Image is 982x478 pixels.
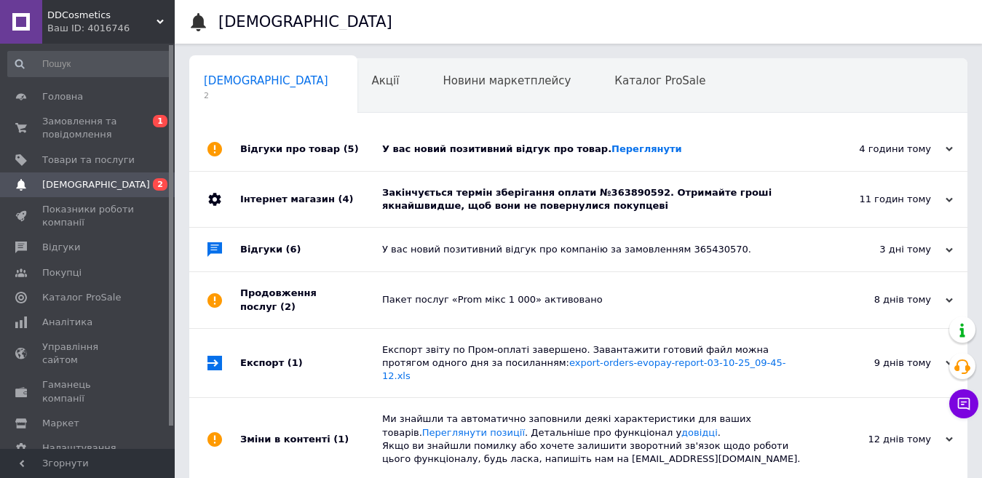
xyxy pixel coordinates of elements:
[422,427,525,438] a: Переглянути позиції
[382,243,807,256] div: У вас новий позитивний відгук про компанію за замовленням 365430570.
[204,90,328,101] span: 2
[338,194,353,204] span: (4)
[280,301,296,312] span: (2)
[47,22,175,35] div: Ваш ID: 4016746
[382,143,807,156] div: У вас новий позитивний відгук про товар.
[42,241,80,254] span: Відгуки
[42,178,150,191] span: [DEMOGRAPHIC_DATA]
[382,293,807,306] div: Пакет послуг «Prom мікс 1 000» активовано
[42,340,135,367] span: Управління сайтом
[382,357,785,381] a: export-orders-evopay-report-03-10-25_09-45-12.xls
[344,143,359,154] span: (5)
[288,357,303,368] span: (1)
[807,433,953,446] div: 12 днів тому
[153,178,167,191] span: 2
[218,13,392,31] h1: [DEMOGRAPHIC_DATA]
[42,417,79,430] span: Маркет
[240,127,382,171] div: Відгуки про товар
[42,291,121,304] span: Каталог ProSale
[382,343,807,383] div: Експорт звіту по Пром-оплаті завершено. Завантажити готовий файл можна протягом одного дня за пос...
[681,427,718,438] a: довідці
[42,203,135,229] span: Показники роботи компанії
[807,356,953,370] div: 9 днів тому
[382,186,807,212] div: Закінчується термін зберігання оплати №363890592. Отримайте гроші якнайшвидше, щоб вони не поверн...
[614,74,705,87] span: Каталог ProSale
[47,9,157,22] span: DDCosmetics
[42,115,135,141] span: Замовлення та повідомлення
[807,293,953,306] div: 8 днів тому
[42,442,116,455] span: Налаштування
[42,378,135,405] span: Гаманець компанії
[204,74,328,87] span: [DEMOGRAPHIC_DATA]
[42,316,92,329] span: Аналітика
[7,51,172,77] input: Пошук
[372,74,400,87] span: Акції
[333,434,349,445] span: (1)
[807,243,953,256] div: 3 дні тому
[240,228,382,271] div: Відгуки
[240,329,382,398] div: Експорт
[286,244,301,255] span: (6)
[240,272,382,327] div: Продовження послуг
[949,389,978,418] button: Чат з покупцем
[240,172,382,227] div: Інтернет магазин
[42,90,83,103] span: Головна
[611,143,682,154] a: Переглянути
[807,143,953,156] div: 4 години тому
[42,266,82,279] span: Покупці
[382,413,807,466] div: Ми знайшли та автоматично заповнили деякі характеристики для ваших товарів. . Детальніше про функ...
[42,154,135,167] span: Товари та послуги
[443,74,571,87] span: Новини маркетплейсу
[153,115,167,127] span: 1
[807,193,953,206] div: 11 годин тому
